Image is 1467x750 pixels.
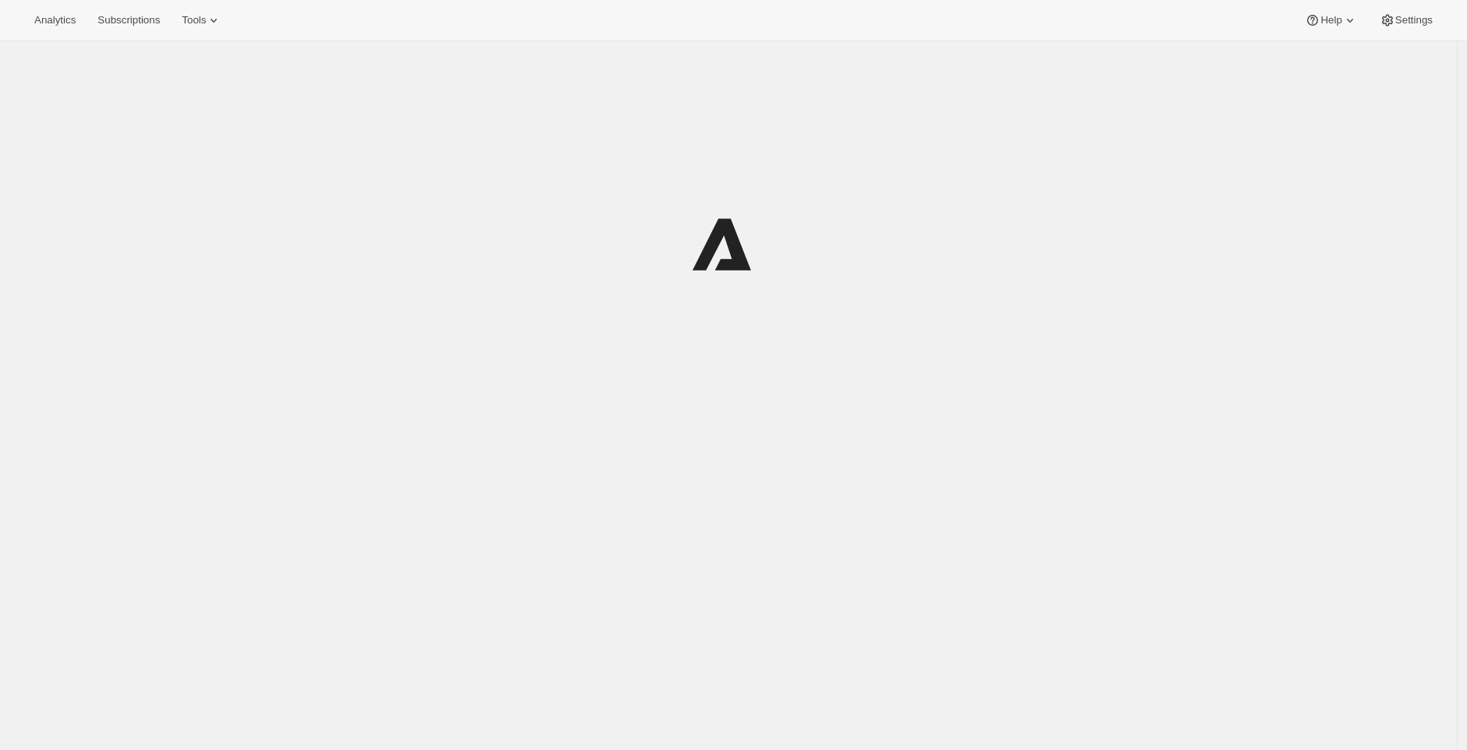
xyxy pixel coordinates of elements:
button: Help [1295,9,1366,31]
button: Tools [172,9,231,31]
span: Help [1320,14,1341,27]
span: Subscriptions [97,14,160,27]
button: Analytics [25,9,85,31]
button: Settings [1370,9,1442,31]
span: Tools [182,14,206,27]
span: Analytics [34,14,76,27]
button: Subscriptions [88,9,169,31]
span: Settings [1395,14,1433,27]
